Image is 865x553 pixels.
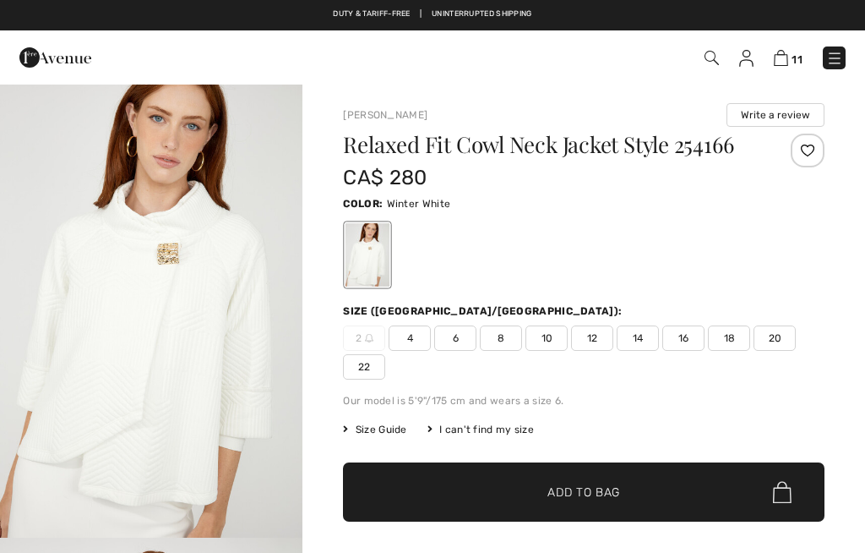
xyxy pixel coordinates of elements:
span: 14 [617,326,659,351]
a: 1ère Avenue [19,48,91,64]
div: Winter White [345,223,389,287]
span: 4 [389,326,431,351]
img: 1ère Avenue [19,41,91,74]
span: 10 [525,326,568,351]
span: 16 [662,326,705,351]
span: 8 [480,326,522,351]
span: 22 [343,354,385,380]
span: Size Guide [343,422,406,437]
span: Add to Bag [547,484,620,501]
img: Search [705,51,719,65]
span: 12 [571,326,613,351]
span: 20 [753,326,796,351]
button: Write a review [726,103,824,127]
h1: Relaxed Fit Cowl Neck Jacket Style 254166 [343,134,744,156]
span: 6 [434,326,476,351]
span: 11 [792,53,802,66]
a: 11 [774,47,802,68]
span: 18 [708,326,750,351]
a: [PERSON_NAME] [343,109,427,121]
span: Color: [343,198,383,210]
img: My Info [739,50,753,67]
img: Bag.svg [773,481,792,503]
img: Shopping Bag [774,50,788,66]
div: I can't find my size [427,422,534,437]
img: ring-m.svg [365,334,373,342]
img: Menu [826,50,843,67]
span: CA$ 280 [343,166,427,189]
div: Size ([GEOGRAPHIC_DATA]/[GEOGRAPHIC_DATA]): [343,304,625,319]
span: 2 [343,326,385,351]
button: Add to Bag [343,463,824,522]
div: Our model is 5'9"/175 cm and wears a size 6. [343,393,824,408]
span: Winter White [387,198,451,210]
